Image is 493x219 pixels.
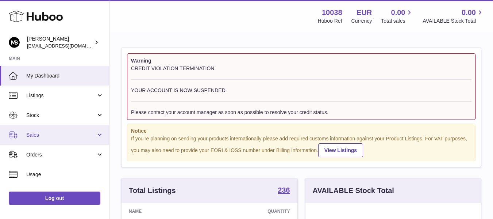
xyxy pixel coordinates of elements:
span: My Dashboard [26,72,104,79]
h3: AVAILABLE Stock Total [313,186,394,196]
span: 0.00 [462,8,476,18]
div: Currency [351,18,372,24]
strong: Warning [131,57,471,64]
strong: Notice [131,128,471,135]
img: hi@margotbardot.com [9,37,20,48]
a: 236 [278,186,290,195]
span: AVAILABLE Stock Total [423,18,484,24]
a: 0.00 Total sales [381,8,413,24]
span: Usage [26,171,104,178]
span: Orders [26,151,96,158]
div: CREDIT VIOLATION TERMINATION YOUR ACCOUNT IS NOW SUSPENDED Please contact your account manager as... [131,65,471,116]
a: Log out [9,192,100,205]
div: [PERSON_NAME] [27,35,93,49]
a: 0.00 AVAILABLE Stock Total [423,8,484,24]
span: Listings [26,92,96,99]
a: View Listings [318,143,363,157]
strong: 236 [278,186,290,194]
strong: 10038 [322,8,342,18]
span: [EMAIL_ADDRESS][DOMAIN_NAME] [27,43,107,49]
h3: Total Listings [129,186,176,196]
div: If you're planning on sending your products internationally please add required customs informati... [131,135,471,157]
strong: EUR [357,8,372,18]
span: 0.00 [391,8,405,18]
span: Sales [26,132,96,139]
div: Huboo Ref [318,18,342,24]
span: Stock [26,112,96,119]
span: Total sales [381,18,413,24]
